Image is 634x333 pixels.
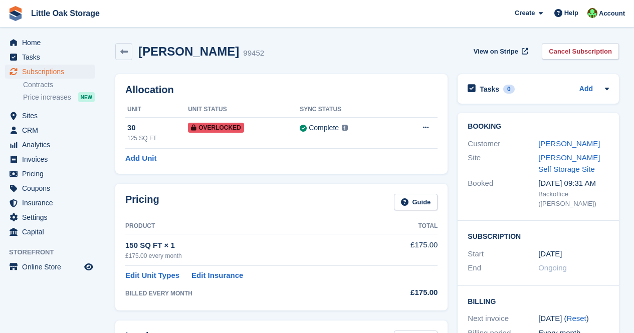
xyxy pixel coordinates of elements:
[78,92,95,102] div: NEW
[5,167,95,181] a: menu
[127,134,188,143] div: 125 SQ FT
[538,178,609,189] div: [DATE] 09:31 AM
[22,210,82,224] span: Settings
[5,50,95,64] a: menu
[342,125,348,131] img: icon-info-grey-7440780725fd019a000dd9b08b2336e03edf1995a4989e88bcd33f0948082b44.svg
[22,138,82,152] span: Analytics
[5,138,95,152] a: menu
[468,262,538,274] div: End
[379,234,438,265] td: £175.00
[538,313,609,324] div: [DATE] ( )
[5,152,95,166] a: menu
[188,123,244,133] span: Overlocked
[468,123,609,131] h2: Booking
[5,225,95,239] a: menu
[125,251,379,260] div: £175.00 every month
[5,109,95,123] a: menu
[503,85,515,94] div: 0
[22,225,82,239] span: Capital
[22,196,82,210] span: Insurance
[22,109,82,123] span: Sites
[125,218,379,234] th: Product
[542,43,619,60] a: Cancel Subscription
[5,123,95,137] a: menu
[538,248,562,260] time: 2025-08-01 23:00:00 UTC
[23,80,95,90] a: Contracts
[125,84,438,96] h2: Allocation
[125,270,179,281] a: Edit Unit Types
[22,181,82,195] span: Coupons
[309,123,339,133] div: Complete
[243,48,264,59] div: 99452
[599,9,625,19] span: Account
[300,102,396,118] th: Sync Status
[468,313,538,324] div: Next invoice
[22,65,82,79] span: Subscriptions
[515,8,535,18] span: Create
[468,296,609,306] h2: Billing
[188,102,300,118] th: Unit Status
[27,5,104,22] a: Little Oak Storage
[564,8,578,18] span: Help
[538,139,600,148] a: [PERSON_NAME]
[379,287,438,298] div: £175.00
[538,153,600,173] a: [PERSON_NAME] Self Storage Site
[127,122,188,134] div: 30
[125,194,159,210] h2: Pricing
[191,270,243,281] a: Edit Insurance
[125,240,379,251] div: 150 SQ FT × 1
[468,248,538,260] div: Start
[23,93,71,102] span: Price increases
[22,152,82,166] span: Invoices
[379,218,438,234] th: Total
[480,85,499,94] h2: Tasks
[468,138,538,150] div: Customer
[22,50,82,64] span: Tasks
[125,153,156,164] a: Add Unit
[22,36,82,50] span: Home
[125,289,379,298] div: BILLED EVERY MONTH
[579,84,593,95] a: Add
[468,178,538,209] div: Booked
[5,210,95,224] a: menu
[5,65,95,79] a: menu
[8,6,23,21] img: stora-icon-8386f47178a22dfd0bd8f6a31ec36ba5ce8667c1dd55bd0f319d3a0aa187defe.svg
[125,102,188,118] th: Unit
[22,123,82,137] span: CRM
[23,92,95,103] a: Price increases NEW
[5,196,95,210] a: menu
[5,36,95,50] a: menu
[22,167,82,181] span: Pricing
[5,260,95,274] a: menu
[22,260,82,274] span: Online Store
[394,194,438,210] a: Guide
[587,8,597,18] img: Michael Aujla
[468,231,609,241] h2: Subscription
[83,261,95,273] a: Preview store
[9,247,100,257] span: Storefront
[538,189,609,209] div: Backoffice ([PERSON_NAME])
[567,314,586,322] a: Reset
[538,263,567,272] span: Ongoing
[138,45,239,58] h2: [PERSON_NAME]
[468,152,538,175] div: Site
[474,47,518,57] span: View on Stripe
[5,181,95,195] a: menu
[470,43,530,60] a: View on Stripe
